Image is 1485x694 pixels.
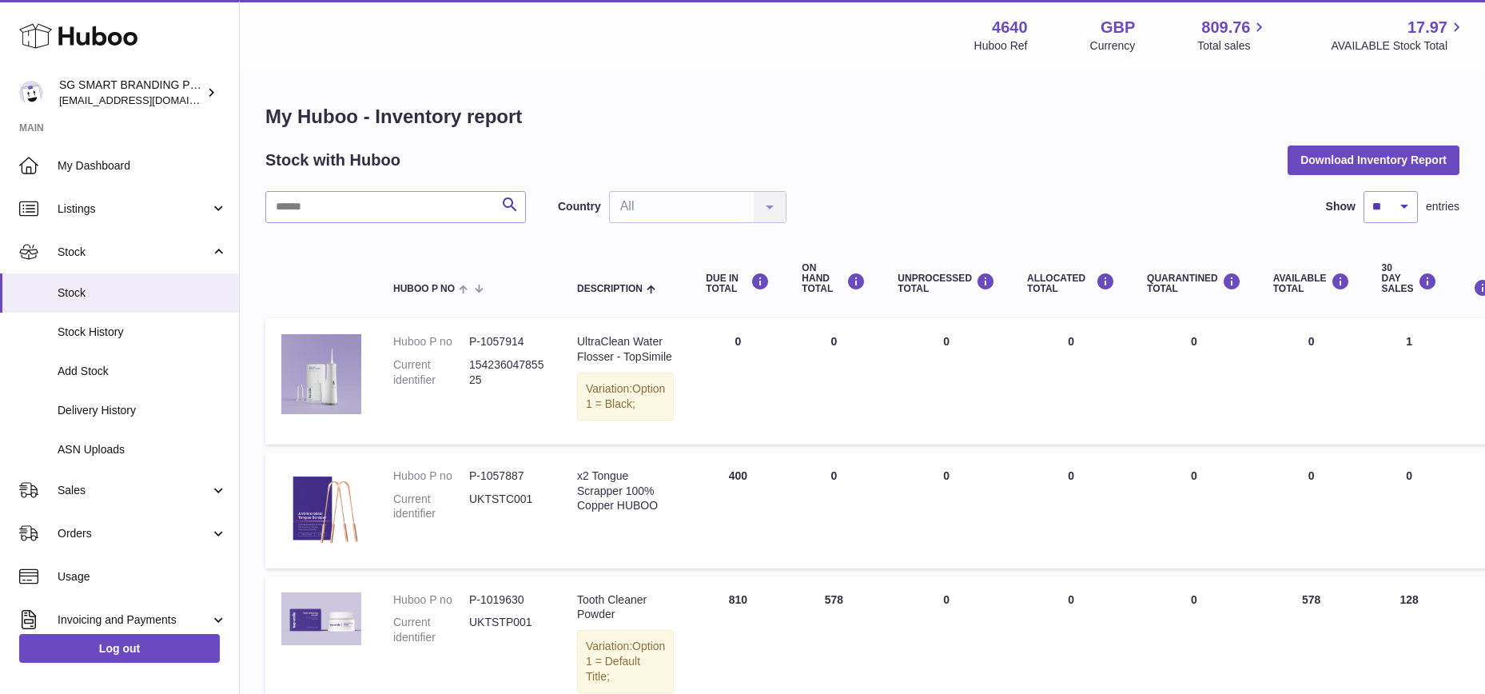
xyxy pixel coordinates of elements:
span: Huboo P no [393,284,455,294]
div: SG SMART BRANDING PTE. LTD. [59,78,203,108]
div: Tooth Cleaner Powder [577,592,674,623]
span: Add Stock [58,364,227,379]
span: [EMAIL_ADDRESS][DOMAIN_NAME] [59,94,235,106]
strong: GBP [1101,17,1135,38]
button: Download Inventory Report [1288,146,1459,174]
span: Stock [58,285,227,301]
td: 0 [882,453,1011,568]
div: Huboo Ref [974,38,1028,54]
td: 0 [1257,318,1366,445]
span: Description [577,284,643,294]
div: ALLOCATED Total [1027,273,1115,294]
span: 0 [1191,469,1197,482]
div: UltraClean Water Flosser - TopSimile [577,334,674,365]
a: 809.76 Total sales [1197,17,1268,54]
img: product image [281,592,361,646]
span: 0 [1191,335,1197,348]
td: 0 [882,318,1011,445]
span: Option 1 = Default Title; [586,640,665,683]
dt: Current identifier [393,492,469,522]
td: 1 [1366,318,1453,445]
img: uktopsmileshipping@gmail.com [19,81,43,105]
div: DUE IN TOTAL [706,273,770,294]
div: x2 Tongue Scrapper 100% Copper HUBOO [577,469,674,514]
span: Sales [58,483,210,498]
span: Option 1 = Black; [586,382,665,410]
h1: My Huboo - Inventory report [265,104,1459,130]
td: 0 [690,318,786,445]
label: Show [1326,199,1356,214]
span: My Dashboard [58,158,227,173]
span: Orders [58,526,210,541]
a: Log out [19,634,220,663]
dd: P-1057887 [469,469,545,484]
div: Variation: [577,373,674,421]
strong: 4640 [992,17,1028,38]
dd: UKTSTC001 [469,492,545,522]
span: AVAILABLE Stock Total [1331,38,1466,54]
span: Usage [58,569,227,584]
div: ON HAND Total [802,263,866,295]
td: 0 [1257,453,1366,568]
dd: 15423604785525 [469,357,545,388]
div: UNPROCESSED Total [898,273,995,294]
span: 809.76 [1201,17,1250,38]
span: ASN Uploads [58,442,227,457]
td: 0 [1366,453,1453,568]
dt: Current identifier [393,615,469,645]
dt: Huboo P no [393,469,469,484]
dt: Huboo P no [393,592,469,608]
dd: UKTSTP001 [469,615,545,645]
div: AVAILABLE Total [1273,273,1350,294]
div: QUARANTINED Total [1147,273,1241,294]
dt: Huboo P no [393,334,469,349]
div: Variation: [577,630,674,693]
dd: P-1019630 [469,592,545,608]
span: Total sales [1197,38,1268,54]
span: 17.97 [1407,17,1447,38]
span: 0 [1191,593,1197,606]
td: 400 [690,453,786,568]
div: 30 DAY SALES [1382,263,1437,295]
span: Stock [58,245,210,260]
span: entries [1426,199,1459,214]
td: 0 [786,318,882,445]
div: Currency [1090,38,1136,54]
dt: Current identifier [393,357,469,388]
td: 0 [1011,318,1131,445]
span: Stock History [58,325,227,340]
dd: P-1057914 [469,334,545,349]
span: Delivery History [58,403,227,418]
a: 17.97 AVAILABLE Stock Total [1331,17,1466,54]
td: 0 [1011,453,1131,568]
td: 0 [786,453,882,568]
img: product image [281,334,361,414]
label: Country [558,199,601,214]
img: product image [281,469,361,548]
span: Invoicing and Payments [58,612,210,628]
h2: Stock with Huboo [265,150,400,171]
span: Listings [58,201,210,217]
